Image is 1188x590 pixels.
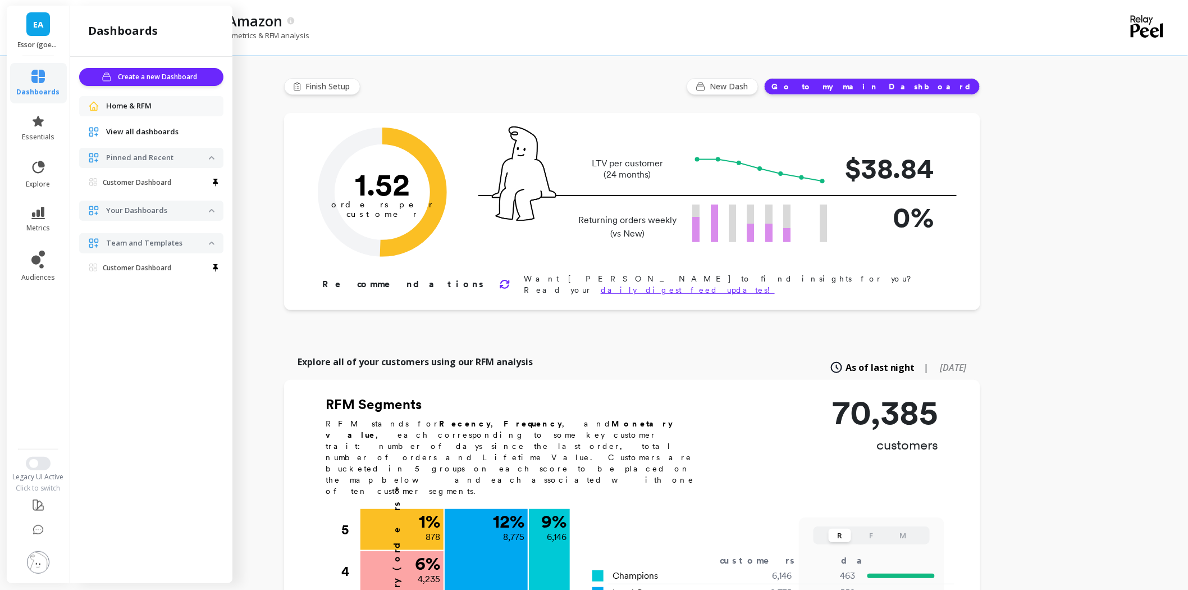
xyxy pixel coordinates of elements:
[806,569,855,583] p: 463
[846,361,915,374] span: As of last night
[720,554,811,568] div: customers
[88,152,99,164] img: navigation item icon
[575,214,680,240] p: Returning orders weekly (vs New)
[88,126,99,138] img: navigation item icon
[209,156,214,160] img: down caret icon
[426,530,440,544] p: 878
[106,152,209,164] p: Pinned and Recent
[106,126,214,138] a: View all dashboards
[575,158,680,180] p: LTV per customer (24 months)
[415,555,440,573] p: 6 %
[547,530,566,544] p: 6,146
[764,78,980,95] button: Go to my main Dashboard
[103,178,171,187] p: Customer Dashboard
[613,569,658,583] span: Champions
[493,512,524,530] p: 12 %
[341,509,359,551] div: 5
[844,196,934,238] p: 0%
[26,457,51,470] button: Switch to New UI
[504,419,562,428] b: Frequency
[842,554,888,568] div: days
[88,101,99,112] img: navigation item icon
[331,200,433,210] tspan: orders per
[832,396,939,429] p: 70,385
[439,419,491,428] b: Recency
[326,396,707,414] h2: RFM Segments
[322,278,486,291] p: Recommendations
[829,529,851,542] button: R
[844,147,934,189] p: $38.84
[33,18,43,31] span: EA
[860,529,883,542] button: F
[106,126,179,138] span: View all dashboards
[103,264,171,273] p: Customer Dashboard
[18,40,59,49] p: Essor (goessor) - Amazon
[710,81,751,92] span: New Dash
[27,551,49,574] img: profile picture
[298,355,533,369] p: Explore all of your customers using our RFM analysis
[26,224,50,233] span: metrics
[106,238,209,249] p: Team and Templates
[924,361,929,374] span: |
[79,68,223,86] button: Create a new Dashboard
[725,569,806,583] div: 6,146
[940,361,967,374] span: [DATE]
[832,436,939,454] p: customers
[106,101,152,112] span: Home & RFM
[419,512,440,530] p: 1 %
[892,529,914,542] button: M
[687,78,759,95] button: New Dash
[88,205,99,216] img: navigation item icon
[492,126,556,221] img: pal seatted on line
[347,209,418,219] tspan: customer
[21,273,55,282] span: audiences
[503,530,524,544] p: 8,775
[305,81,353,92] span: Finish Setup
[524,273,944,296] p: Want [PERSON_NAME] to find insights for you? Read your
[209,242,214,245] img: down caret icon
[26,180,51,189] span: explore
[6,484,71,493] div: Click to switch
[17,88,60,97] span: dashboards
[326,418,707,497] p: RFM stands for , , and , each corresponding to some key customer trait: number of days since the ...
[22,133,54,142] span: essentials
[601,285,775,294] a: daily digest feed updates!
[284,78,360,95] button: Finish Setup
[418,573,440,586] p: 4,235
[88,238,99,249] img: navigation item icon
[209,209,214,212] img: down caret icon
[541,512,566,530] p: 9 %
[88,23,158,39] h2: dashboards
[118,71,200,83] span: Create a new Dashboard
[106,205,209,216] p: Your Dashboards
[6,473,71,482] div: Legacy UI Active
[355,166,410,203] text: 1.52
